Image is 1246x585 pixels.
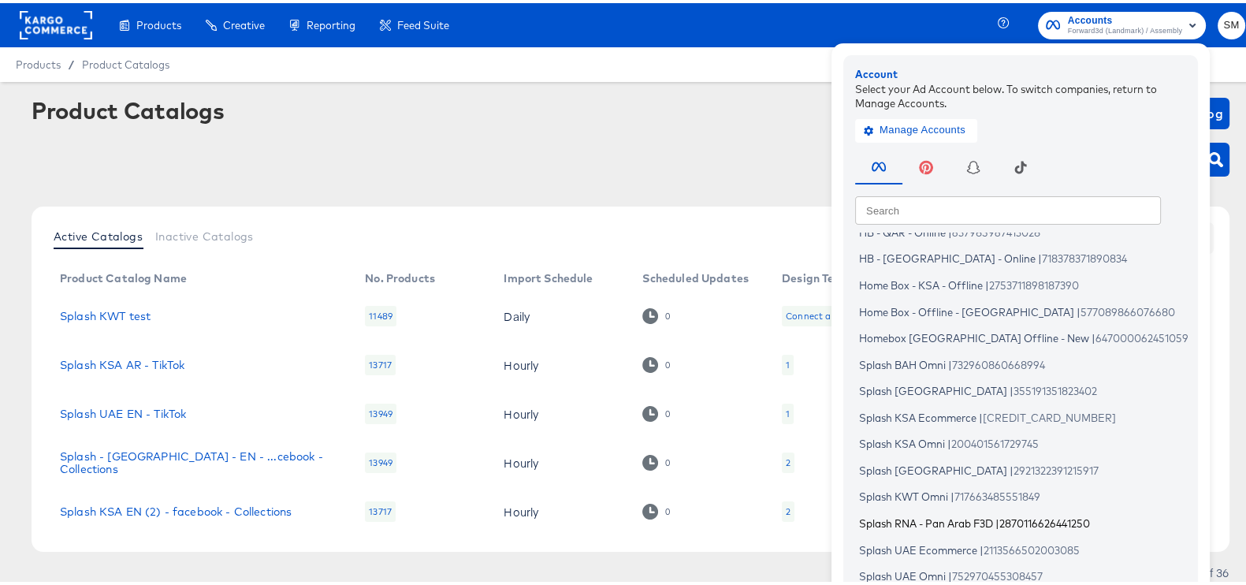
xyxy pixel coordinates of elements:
[60,502,292,515] a: Splash KSA EN (2) - facebook - Collections
[786,453,790,466] div: 2
[952,355,1045,367] span: 732960860668994
[307,16,355,28] span: Reporting
[82,55,169,68] a: Product Catalogs
[999,514,1090,527] span: 2870116626441250
[155,227,254,240] span: Inactive Catalogs
[859,514,993,527] span: Splash RNA - Pan Arab F3D
[1038,9,1206,36] button: AccountsForward3d (Landmark) / Assembly
[642,452,670,467] div: 0
[1068,9,1182,26] span: Accounts
[859,434,945,447] span: Splash KSA Omni
[786,502,790,515] div: 2
[859,540,977,553] span: Splash UAE Ecommerce
[859,275,983,288] span: Home Box - KSA - Offline
[54,227,143,240] span: Active Catalogs
[365,352,396,372] div: 13717
[859,382,1007,394] span: Splash [GEOGRAPHIC_DATA]
[642,305,670,320] div: 0
[859,329,1089,341] span: Homebox [GEOGRAPHIC_DATA] Offline - New
[664,356,671,367] div: 0
[504,269,593,281] div: Import Schedule
[859,408,976,420] span: Splash KSA Ecommerce
[60,269,187,281] div: Product Catalog Name
[365,449,396,470] div: 13949
[782,498,794,519] div: 2
[950,487,954,500] span: |
[952,222,1040,235] span: 637985967413028
[60,307,151,319] a: Splash KWT test
[1095,329,1188,341] span: 647000062451059
[859,249,1036,262] span: HB - [GEOGRAPHIC_DATA] - Online
[859,355,946,367] span: Splash BAH Omni
[782,352,794,372] div: 1
[491,337,630,386] td: Hourly
[867,118,965,136] span: Manage Accounts
[136,16,181,28] span: Products
[995,514,999,527] span: |
[985,275,989,288] span: |
[1042,249,1127,262] span: 718378371890834
[782,269,880,281] div: Design Templates
[948,567,952,579] span: |
[642,354,670,369] div: 0
[786,404,790,417] div: 1
[642,403,670,418] div: 0
[859,302,1074,315] span: Home Box - Offline - [GEOGRAPHIC_DATA]
[1224,13,1239,32] span: SM
[491,289,630,337] td: Daily
[786,307,863,319] div: Connect a Design
[1010,460,1014,473] span: |
[855,115,977,139] button: Manage Accounts
[1010,382,1014,394] span: |
[642,501,670,516] div: 0
[1038,249,1042,262] span: |
[365,498,396,519] div: 13717
[664,503,671,514] div: 0
[1068,22,1182,35] span: Forward3d (Landmark) / Assembly
[32,95,224,120] div: Product Catalogs
[365,303,396,323] div: 11489
[664,307,671,319] div: 0
[859,222,946,235] span: HB - QAR - Online
[365,269,435,281] div: No. Products
[16,55,61,68] span: Products
[855,64,1186,79] div: Account
[859,460,1007,473] span: Splash [GEOGRAPHIC_DATA]
[855,78,1186,107] div: Select your Ad Account below. To switch companies, return to Manage Accounts.
[491,386,630,435] td: Hourly
[989,275,1079,288] span: 2753711898187390
[948,355,952,367] span: |
[60,356,184,368] a: Splash KSA AR - TikTok
[984,540,1080,553] span: 2113566502003085
[60,447,333,472] a: Splash - [GEOGRAPHIC_DATA] - EN - ...cebook - Collections
[952,567,1043,579] span: 752970455308457
[859,567,946,579] span: Splash UAE Omni
[782,303,867,323] div: Connect a Design
[61,55,82,68] span: /
[1092,329,1095,341] span: |
[782,401,794,421] div: 1
[980,540,984,553] span: |
[859,487,948,500] span: Splash KWT Omni
[947,434,951,447] span: |
[491,484,630,533] td: Hourly
[782,449,794,470] div: 2
[664,405,671,416] div: 0
[1014,382,1097,394] span: 355191351823402
[60,404,186,417] a: Splash UAE EN - TikTok
[491,435,630,484] td: Hourly
[948,222,952,235] span: |
[983,408,1116,420] span: [CREDIT_CARD_NUMBER]
[979,408,983,420] span: |
[664,454,671,465] div: 0
[786,356,790,368] div: 1
[951,434,1039,447] span: 200401561729745
[1218,9,1245,36] button: SM
[1080,302,1175,315] span: 577089866076680
[1014,460,1099,473] span: 2921322391215917
[365,401,396,421] div: 13949
[1077,302,1080,315] span: |
[223,16,265,28] span: Creative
